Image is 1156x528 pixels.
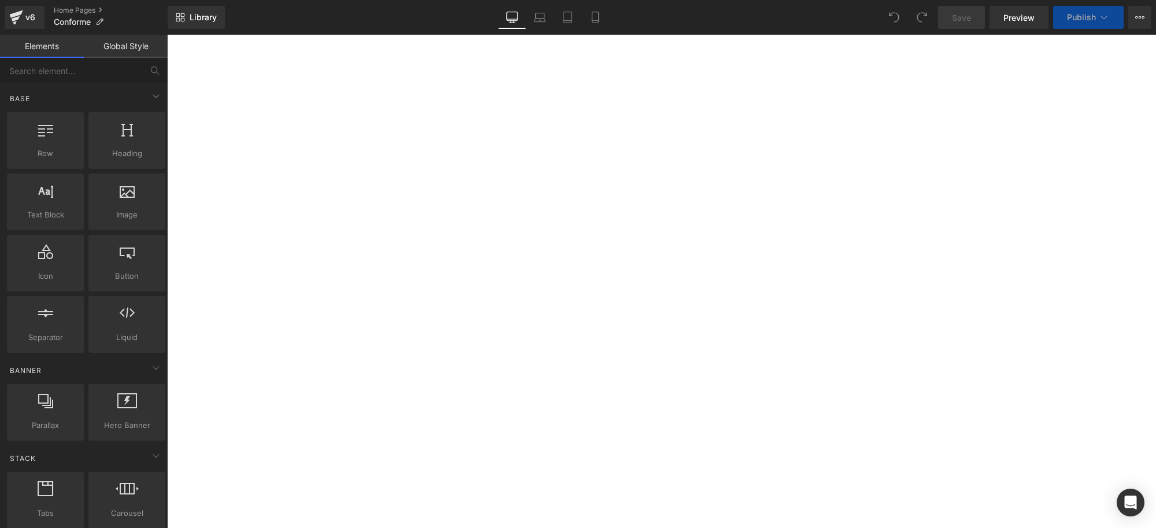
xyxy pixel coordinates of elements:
span: Row [10,147,80,160]
span: Conforme [54,17,91,27]
span: Stack [9,453,37,464]
span: Banner [9,365,43,376]
span: Liquid [92,331,162,344]
span: Base [9,93,31,104]
span: Icon [10,270,80,282]
span: Parallax [10,419,80,431]
button: Publish [1053,6,1124,29]
span: Hero Banner [92,419,162,431]
a: v6 [5,6,45,29]
button: More [1128,6,1151,29]
a: Laptop [526,6,554,29]
button: Redo [910,6,933,29]
a: Mobile [581,6,609,29]
button: Undo [883,6,906,29]
div: v6 [23,10,38,25]
span: Carousel [92,507,162,519]
span: Heading [92,147,162,160]
span: Text Block [10,209,80,221]
div: Open Intercom Messenger [1117,489,1144,516]
span: Image [92,209,162,221]
a: Global Style [84,35,168,58]
span: Publish [1067,13,1096,22]
span: Button [92,270,162,282]
span: Library [190,12,217,23]
a: New Library [168,6,225,29]
a: Tablet [554,6,581,29]
a: Preview [990,6,1048,29]
span: Tabs [10,507,80,519]
a: Desktop [498,6,526,29]
a: Home Pages [54,6,168,15]
span: Preview [1003,12,1035,24]
span: Separator [10,331,80,344]
span: Save [952,12,971,24]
